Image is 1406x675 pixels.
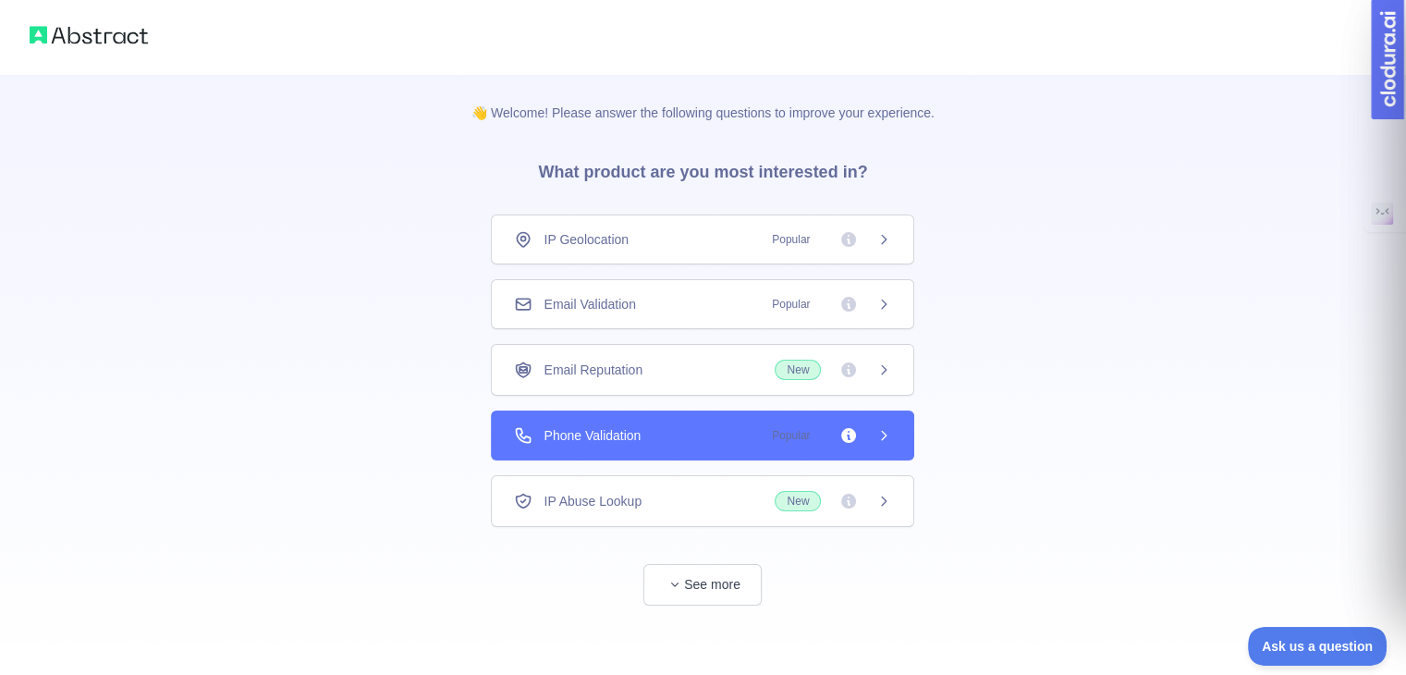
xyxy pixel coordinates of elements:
span: Email Reputation [544,361,642,379]
span: New [775,491,821,511]
p: 👋 Welcome! Please answer the following questions to improve your experience. [442,74,964,122]
span: Popular [761,295,821,313]
span: IP Geolocation [544,230,629,249]
span: Popular [761,230,821,249]
span: New [775,360,821,380]
span: IP Abuse Lookup [544,492,642,510]
iframe: Toggle Customer Support [1248,627,1388,666]
span: Popular [761,426,821,445]
button: See more [643,564,762,606]
h3: What product are you most interested in? [508,122,897,215]
img: Abstract logo [30,22,148,48]
span: Email Validation [544,295,635,313]
span: Phone Validation [544,426,641,445]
